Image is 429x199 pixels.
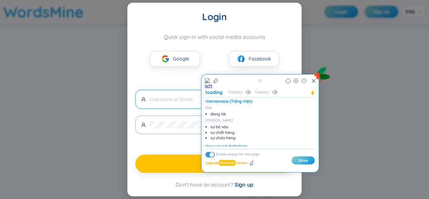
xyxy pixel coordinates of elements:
[149,96,288,103] input: Username or Email
[150,51,200,67] button: googleGoogle
[173,55,189,62] span: Google
[237,55,245,63] img: facebook
[161,55,170,63] img: google
[141,122,146,127] span: user
[135,34,294,40] div: Quick sign-in with social media accounts
[135,11,294,23] div: Login
[135,181,294,188] div: Don't have an account?
[249,55,271,62] span: Facebook
[229,51,279,67] button: facebookFacebook
[235,181,253,188] span: Sign up
[141,97,146,102] span: user
[135,155,294,173] button: Login
[135,74,294,83] div: or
